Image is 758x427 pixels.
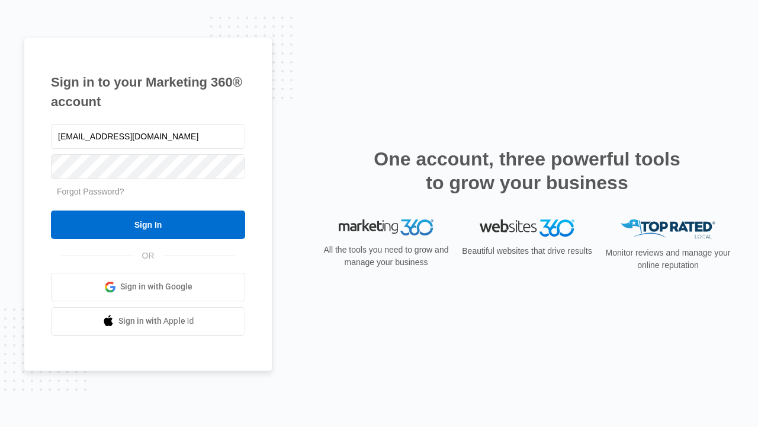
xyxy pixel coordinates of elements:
[51,124,245,149] input: Email
[51,307,245,336] a: Sign in with Apple Id
[118,315,194,327] span: Sign in with Apple Id
[57,187,124,196] a: Forgot Password?
[51,273,245,301] a: Sign in with Google
[370,147,684,195] h2: One account, three powerful tools to grow your business
[480,219,574,237] img: Websites 360
[602,247,734,272] p: Monitor reviews and manage your online reputation
[339,219,433,236] img: Marketing 360
[621,219,715,239] img: Top Rated Local
[320,244,452,269] p: All the tools you need to grow and manage your business
[120,281,192,293] span: Sign in with Google
[134,250,163,262] span: OR
[461,245,593,257] p: Beautiful websites that drive results
[51,72,245,111] h1: Sign in to your Marketing 360® account
[51,211,245,239] input: Sign In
